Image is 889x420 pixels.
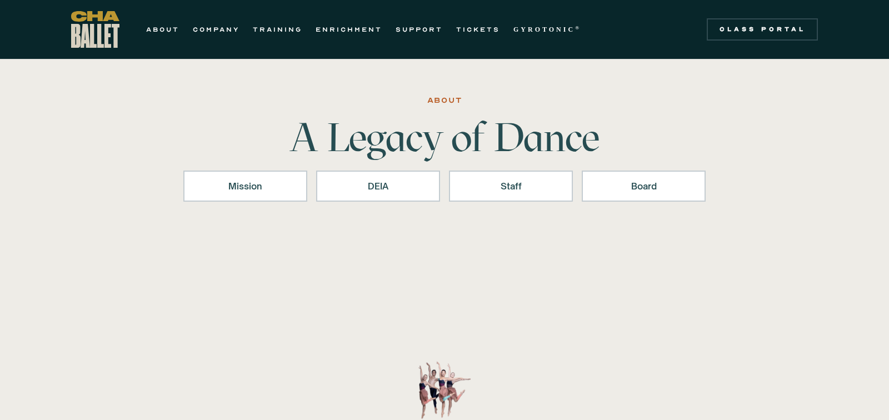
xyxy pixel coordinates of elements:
[396,23,443,36] a: SUPPORT
[71,11,119,48] a: home
[582,171,706,202] a: Board
[513,23,581,36] a: GYROTONIC®
[193,23,239,36] a: COMPANY
[198,179,293,193] div: Mission
[146,23,179,36] a: ABOUT
[596,179,691,193] div: Board
[316,171,440,202] a: DEIA
[253,23,302,36] a: TRAINING
[513,26,575,33] strong: GYROTONIC
[271,117,618,157] h1: A Legacy of Dance
[427,94,462,107] div: ABOUT
[449,171,573,202] a: Staff
[183,171,307,202] a: Mission
[316,23,382,36] a: ENRICHMENT
[463,179,558,193] div: Staff
[707,18,818,41] a: Class Portal
[713,25,811,34] div: Class Portal
[331,179,426,193] div: DEIA
[456,23,500,36] a: TICKETS
[575,25,581,31] sup: ®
